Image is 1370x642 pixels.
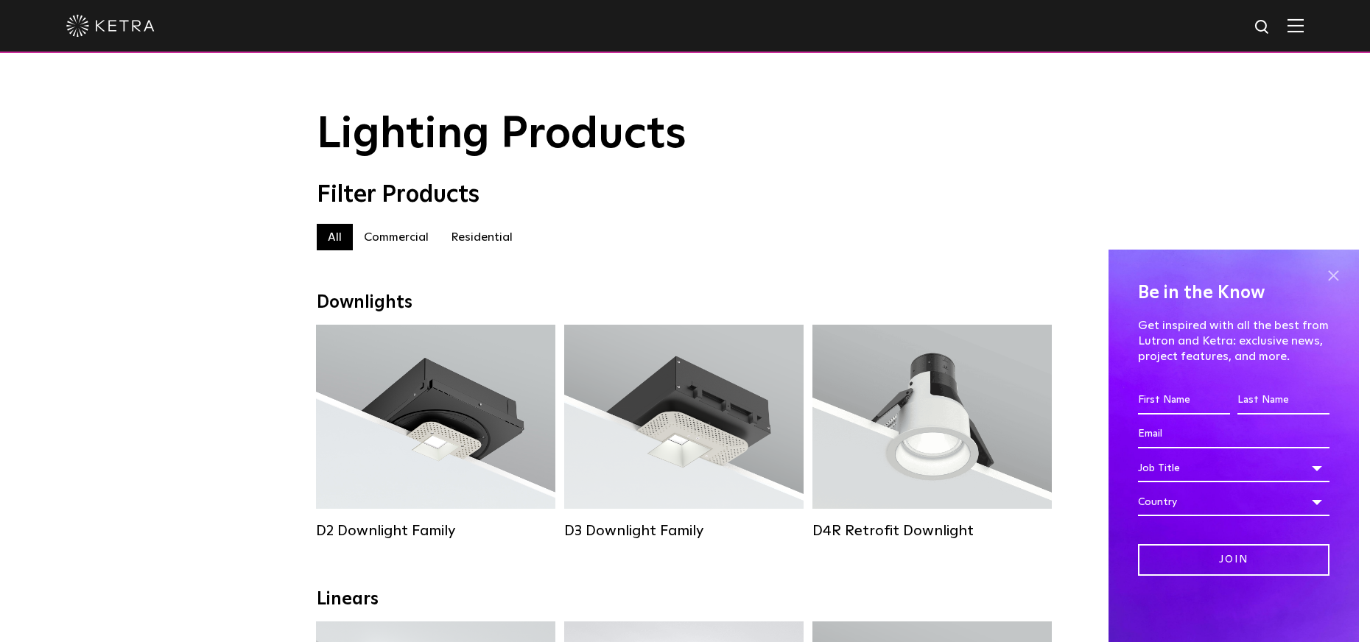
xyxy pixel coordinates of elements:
[317,113,686,157] span: Lighting Products
[564,325,804,540] a: D3 Downlight Family Lumen Output:700 / 900 / 1100Colors:White / Black / Silver / Bronze / Paintab...
[812,522,1052,540] div: D4R Retrofit Downlight
[1138,279,1329,307] h4: Be in the Know
[317,224,353,250] label: All
[316,325,555,540] a: D2 Downlight Family Lumen Output:1200Colors:White / Black / Gloss Black / Silver / Bronze / Silve...
[317,589,1053,610] div: Linears
[1138,544,1329,576] input: Join
[564,522,804,540] div: D3 Downlight Family
[1254,18,1272,37] img: search icon
[1138,387,1230,415] input: First Name
[316,522,555,540] div: D2 Downlight Family
[66,15,155,37] img: ketra-logo-2019-white
[317,181,1053,209] div: Filter Products
[1138,420,1329,448] input: Email
[1237,387,1329,415] input: Last Name
[1138,454,1329,482] div: Job Title
[1288,18,1304,32] img: Hamburger%20Nav.svg
[812,325,1052,540] a: D4R Retrofit Downlight Lumen Output:800Colors:White / BlackBeam Angles:15° / 25° / 40° / 60°Watta...
[353,224,440,250] label: Commercial
[1138,318,1329,364] p: Get inspired with all the best from Lutron and Ketra: exclusive news, project features, and more.
[317,292,1053,314] div: Downlights
[1138,488,1329,516] div: Country
[440,224,524,250] label: Residential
